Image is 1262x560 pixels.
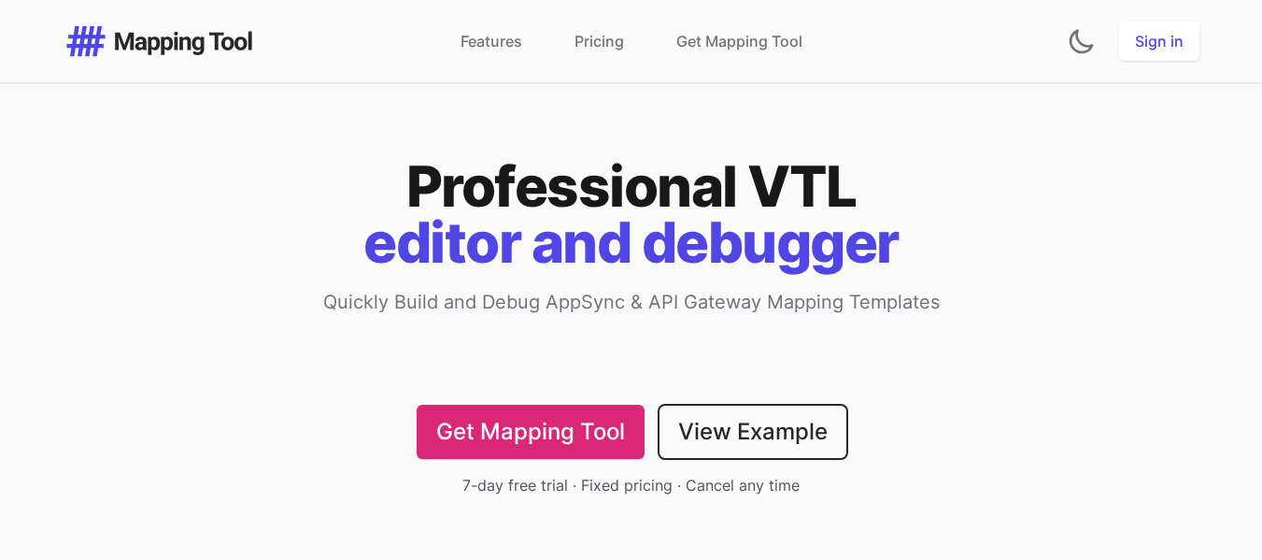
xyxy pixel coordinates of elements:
[574,30,624,52] a: Pricing
[56,214,1207,270] span: editor and debugger
[417,405,645,459] a: Get Mapping Tool
[462,474,800,496] div: 7-day free trial · Fixed pricing · Cancel any time
[56,158,1207,214] span: Professional VTL
[461,30,522,52] a: Features
[64,22,1199,60] nav: Global
[64,23,254,59] img: Mapping Tool
[676,30,802,52] a: Get Mapping Tool
[1119,22,1199,61] a: Sign in
[659,406,846,458] a: View Example
[273,289,990,315] p: Quickly Build and Debug AppSync & API Gateway Mapping Templates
